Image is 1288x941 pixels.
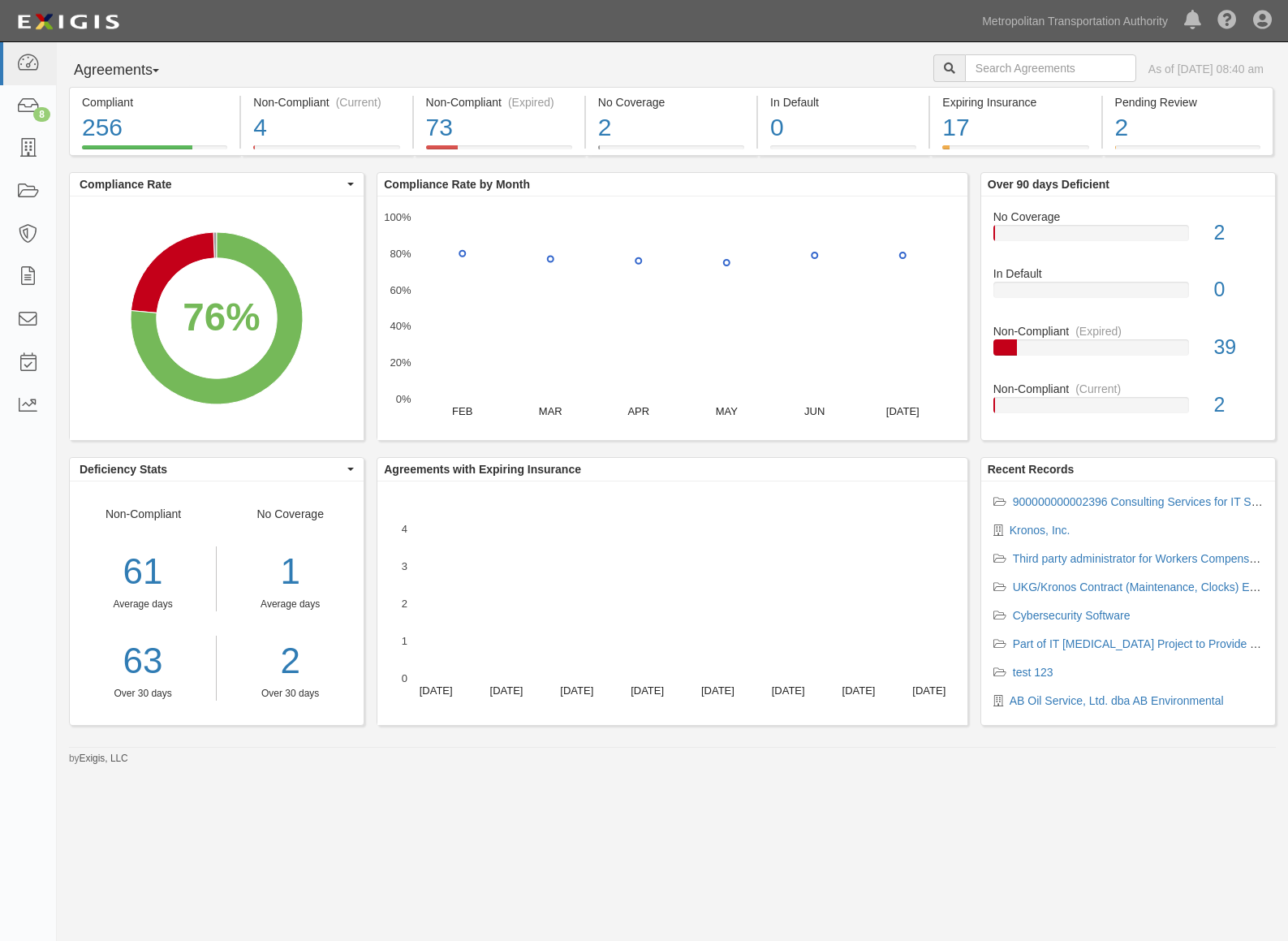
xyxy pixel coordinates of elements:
text: 80% [390,248,411,260]
div: 1 [229,546,351,598]
div: (Expired) [1075,323,1122,339]
a: No Coverage2 [586,145,756,158]
div: Over 30 days [70,687,216,701]
div: No Coverage [217,506,364,701]
a: Non-Compliant(Current)2 [993,381,1263,426]
a: test 123 [1013,666,1053,679]
div: 0 [1201,275,1275,304]
a: Third party administrator for Workers Compensation [1013,552,1274,565]
button: Compliance Rate [70,173,364,196]
div: No Coverage [981,209,1275,225]
input: Search Agreements [965,54,1136,82]
div: Average days [70,598,216,611]
div: No Coverage [598,94,744,110]
b: Recent Records [988,463,1075,476]
div: (Current) [336,94,381,110]
a: Kronos, Inc. [1010,524,1070,537]
text: 20% [390,356,411,369]
img: Logo [12,7,124,37]
button: Agreements [69,54,191,87]
b: Over 90 days Deficient [988,178,1109,191]
b: Agreements with Expiring Insurance [384,463,581,476]
text: [DATE] [913,684,946,697]
div: 17 [942,110,1088,145]
a: Exigis, LLC [80,753,128,764]
a: Non-Compliant(Current)4 [241,145,411,158]
div: Non-Compliant (Current) [253,94,399,110]
text: 0 [402,672,407,684]
text: [DATE] [886,405,920,417]
div: 2 [1201,391,1275,420]
text: [DATE] [490,684,523,697]
a: Metropolitan Transportation Authority [974,5,1176,37]
a: 63 [70,636,216,687]
div: Non-Compliant [981,323,1275,339]
a: Compliant256 [69,145,239,158]
a: Pending Review2 [1103,145,1273,158]
div: Expiring Insurance [942,94,1088,110]
div: 4 [253,110,399,145]
text: APR [628,405,650,417]
svg: A chart. [377,196,967,440]
div: 76% [183,290,260,345]
a: Cybersecurity Software [1013,609,1131,622]
text: 0% [396,393,411,405]
a: 2 [229,636,351,687]
text: [DATE] [420,684,453,697]
text: 2 [402,598,407,610]
div: 73 [426,110,572,145]
text: [DATE] [701,684,734,697]
svg: A chart. [70,196,364,440]
i: Help Center - Complianz [1217,11,1237,31]
a: In Default0 [993,265,1263,323]
span: Compliance Rate [80,176,343,192]
text: [DATE] [561,684,594,697]
text: 1 [402,635,407,647]
div: 0 [770,110,916,145]
text: JUN [804,405,825,417]
text: 60% [390,283,411,296]
div: 2 [1115,110,1260,145]
div: Over 30 days [229,687,351,701]
text: [DATE] [842,684,876,697]
text: FEB [452,405,472,417]
div: 61 [70,546,216,598]
button: Deficiency Stats [70,458,364,481]
div: In Default [981,265,1275,282]
div: 2 [598,110,744,145]
div: In Default [770,94,916,110]
a: AB Oil Service, Ltd. dba AB Environmental [1010,694,1224,707]
div: (Current) [1075,381,1121,397]
text: 100% [385,211,412,223]
div: 256 [82,110,227,145]
div: 8 [33,107,50,122]
text: [DATE] [772,684,805,697]
div: Non-Compliant [981,381,1275,397]
b: Compliance Rate by Month [384,178,530,191]
a: Expiring Insurance17 [930,145,1101,158]
text: [DATE] [631,684,664,697]
text: 3 [402,560,407,572]
span: Deficiency Stats [80,461,343,477]
div: Average days [229,598,351,611]
text: 40% [390,320,411,332]
div: (Expired) [508,94,554,110]
div: Pending Review [1115,94,1260,110]
text: 4 [402,523,407,535]
svg: A chart. [377,481,967,725]
small: by [69,752,128,766]
a: No Coverage2 [993,209,1263,266]
a: In Default0 [758,145,928,158]
div: Compliant [82,94,227,110]
div: 39 [1201,333,1275,362]
text: MAR [539,405,562,417]
div: As of [DATE] 08:40 am [1148,61,1264,77]
div: Non-Compliant [70,506,217,701]
text: MAY [716,405,739,417]
a: Non-Compliant(Expired)73 [414,145,584,158]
